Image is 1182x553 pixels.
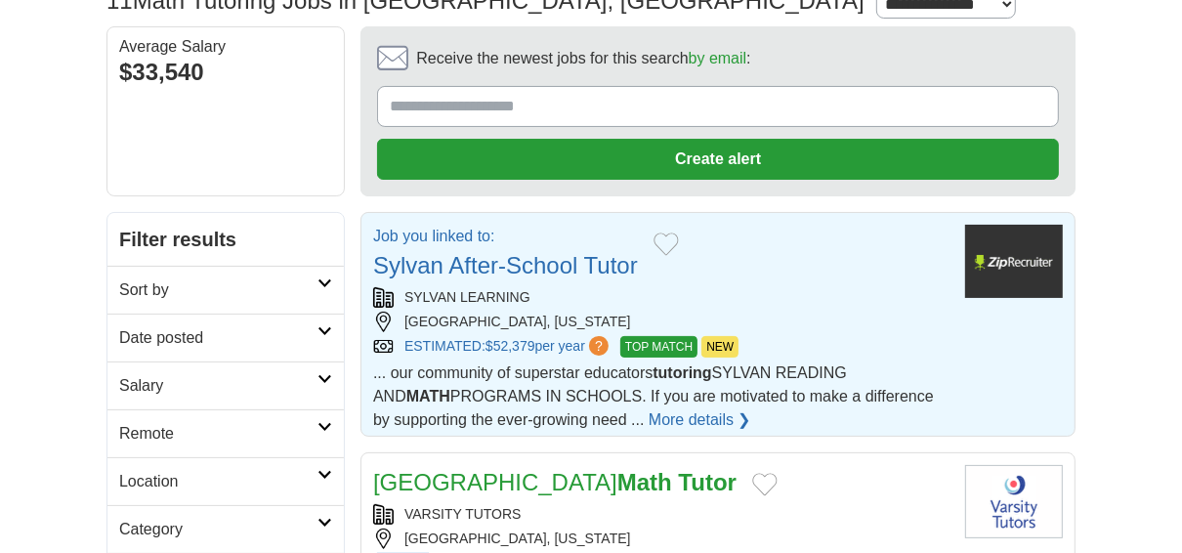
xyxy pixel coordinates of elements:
[689,50,747,66] a: by email
[107,362,344,409] a: Salary
[373,287,950,308] div: SYLVAN LEARNING
[377,139,1059,180] button: Create alert
[107,505,344,553] a: Category
[119,518,317,541] h2: Category
[617,469,672,495] strong: Math
[701,336,739,358] span: NEW
[649,408,751,432] a: More details ❯
[107,409,344,457] a: Remote
[119,374,317,398] h2: Salary
[373,252,638,278] a: Sylvan After-School Tutor
[373,529,950,549] div: [GEOGRAPHIC_DATA], [US_STATE]
[404,506,522,522] a: VARSITY TUTORS
[373,469,737,495] a: [GEOGRAPHIC_DATA]Math Tutor
[119,39,332,55] div: Average Salary
[653,364,711,381] strong: tutoring
[485,338,535,354] span: $52,379
[416,47,750,70] span: Receive the newest jobs for this search :
[119,278,317,302] h2: Sort by
[107,457,344,505] a: Location
[119,422,317,446] h2: Remote
[107,266,344,314] a: Sort by
[965,225,1063,298] img: Company logo
[965,465,1063,538] img: Varsity Tutors logo
[373,364,934,428] span: ... our community of superstar educators SYLVAN READING AND PROGRAMS IN SCHOOLS. If you are motiv...
[752,473,778,496] button: Add to favorite jobs
[406,388,450,404] strong: MATH
[373,225,638,248] p: Job you linked to:
[589,336,609,356] span: ?
[679,469,738,495] strong: Tutor
[119,326,317,350] h2: Date posted
[119,55,332,90] div: $33,540
[404,336,612,358] a: ESTIMATED:$52,379per year?
[107,213,344,266] h2: Filter results
[654,233,679,256] button: Add to favorite jobs
[119,470,317,493] h2: Location
[620,336,697,358] span: TOP MATCH
[107,314,344,362] a: Date posted
[373,312,950,332] div: [GEOGRAPHIC_DATA], [US_STATE]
